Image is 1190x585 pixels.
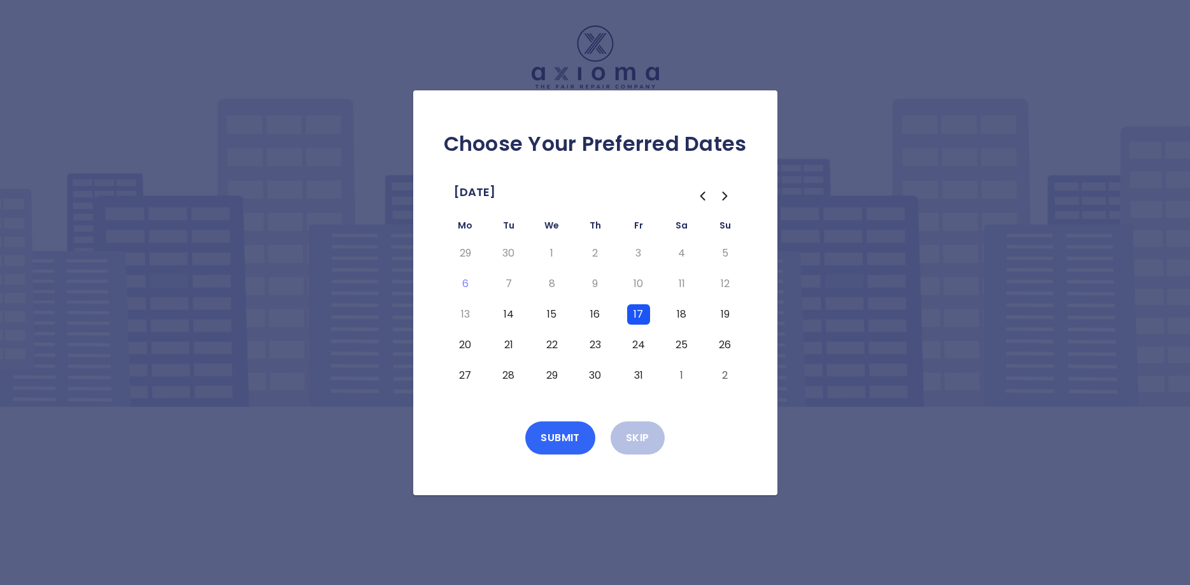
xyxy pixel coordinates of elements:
button: Go to the Next Month [714,185,737,208]
button: Tuesday, October 28th, 2025 [497,365,520,386]
th: Friday [617,218,660,238]
button: Friday, October 10th, 2025 [627,274,650,294]
button: Wednesday, October 22nd, 2025 [541,335,563,355]
button: Skip [611,421,665,455]
button: Sunday, October 26th, 2025 [714,335,737,355]
button: Thursday, October 2nd, 2025 [584,243,607,264]
button: Tuesday, October 14th, 2025 [497,304,520,325]
h2: Choose Your Preferred Dates [434,131,757,157]
button: Friday, October 3rd, 2025 [627,243,650,264]
button: Sunday, November 2nd, 2025 [714,365,737,386]
th: Saturday [660,218,704,238]
button: Monday, October 13th, 2025 [454,304,477,325]
button: Sunday, October 12th, 2025 [714,274,737,294]
button: Saturday, October 25th, 2025 [670,335,693,355]
button: Friday, October 24th, 2025 [627,335,650,355]
button: Tuesday, September 30th, 2025 [497,243,520,264]
button: Saturday, October 11th, 2025 [670,274,693,294]
button: Wednesday, October 1st, 2025 [541,243,563,264]
th: Wednesday [530,218,574,238]
button: Thursday, October 16th, 2025 [584,304,607,325]
button: Sunday, October 5th, 2025 [714,243,737,264]
button: Saturday, October 4th, 2025 [670,243,693,264]
img: Logo [532,25,659,88]
button: Submit [525,421,595,455]
table: October 2025 [444,218,747,391]
button: Wednesday, October 29th, 2025 [541,365,563,386]
button: Go to the Previous Month [691,185,714,208]
th: Sunday [704,218,747,238]
span: [DATE] [454,182,495,202]
button: Thursday, October 9th, 2025 [584,274,607,294]
button: Monday, October 20th, 2025 [454,335,477,355]
button: Tuesday, October 21st, 2025 [497,335,520,355]
button: Saturday, October 18th, 2025 [670,304,693,325]
th: Tuesday [487,218,530,238]
button: Wednesday, October 8th, 2025 [541,274,563,294]
button: Thursday, October 23rd, 2025 [584,335,607,355]
button: Saturday, November 1st, 2025 [670,365,693,386]
button: Sunday, October 19th, 2025 [714,304,737,325]
button: Monday, October 27th, 2025 [454,365,477,386]
button: Wednesday, October 15th, 2025 [541,304,563,325]
button: Friday, October 17th, 2025, selected [627,304,650,325]
th: Monday [444,218,487,238]
button: Tuesday, October 7th, 2025 [497,274,520,294]
button: Friday, October 31st, 2025 [627,365,650,386]
button: Today, Monday, October 6th, 2025 [454,274,477,294]
button: Monday, September 29th, 2025 [454,243,477,264]
button: Thursday, October 30th, 2025 [584,365,607,386]
th: Thursday [574,218,617,238]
